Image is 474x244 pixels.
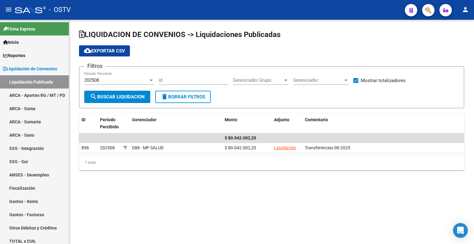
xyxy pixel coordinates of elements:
[49,3,71,17] span: - OSTV
[233,77,283,83] span: Gerenciador Grupo
[100,145,115,150] span: 202508
[225,117,237,122] span: Monto
[225,135,256,140] span: $ 80.042.002,20
[293,77,343,83] span: Gerenciador
[222,113,272,140] datatable-header-cell: Monto
[84,91,150,103] button: Buscar Liquidacion
[225,144,269,151] div: $ 80.042.002,20
[361,77,405,84] span: Mostrar totalizadores
[79,155,464,170] div: 1 total
[302,113,464,140] datatable-header-cell: Comentario
[81,145,89,150] span: 898
[272,113,302,140] datatable-header-cell: Adjunto
[90,93,97,100] mat-icon: search
[79,30,281,39] span: LIQUIDACION DE CONVENIOS -> Liquidaciones Publicadas
[305,145,350,150] span: Transferencias 08-2025
[3,52,25,59] span: Reportes
[3,26,35,32] span: Firma Express
[79,113,98,140] datatable-header-cell: ID
[100,117,119,129] span: Período Percibido
[79,45,130,56] button: Exportar CSV
[84,48,125,54] span: Exportar CSV
[98,113,121,140] datatable-header-cell: Período Percibido
[155,91,211,103] button: Borrar Filtros
[84,47,91,54] mat-icon: cloud_download
[161,94,205,100] span: Borrar Filtros
[130,113,222,140] datatable-header-cell: Gerenciador
[3,65,57,72] span: Liquidación de Convenios
[274,117,289,122] span: Adjunto
[5,6,12,13] mat-icon: menu
[84,77,99,83] span: 202508
[161,93,168,100] mat-icon: delete
[84,62,106,70] h3: Filtros
[305,117,328,122] span: Comentario
[453,223,468,238] div: Open Intercom Messenger
[132,145,164,150] span: D88 - MP SALUD
[132,117,156,122] span: Gerenciador
[3,39,19,46] span: Inicio
[462,6,469,13] mat-icon: person
[90,94,145,100] span: Buscar Liquidacion
[274,145,296,150] a: Liquidación
[81,117,85,122] span: ID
